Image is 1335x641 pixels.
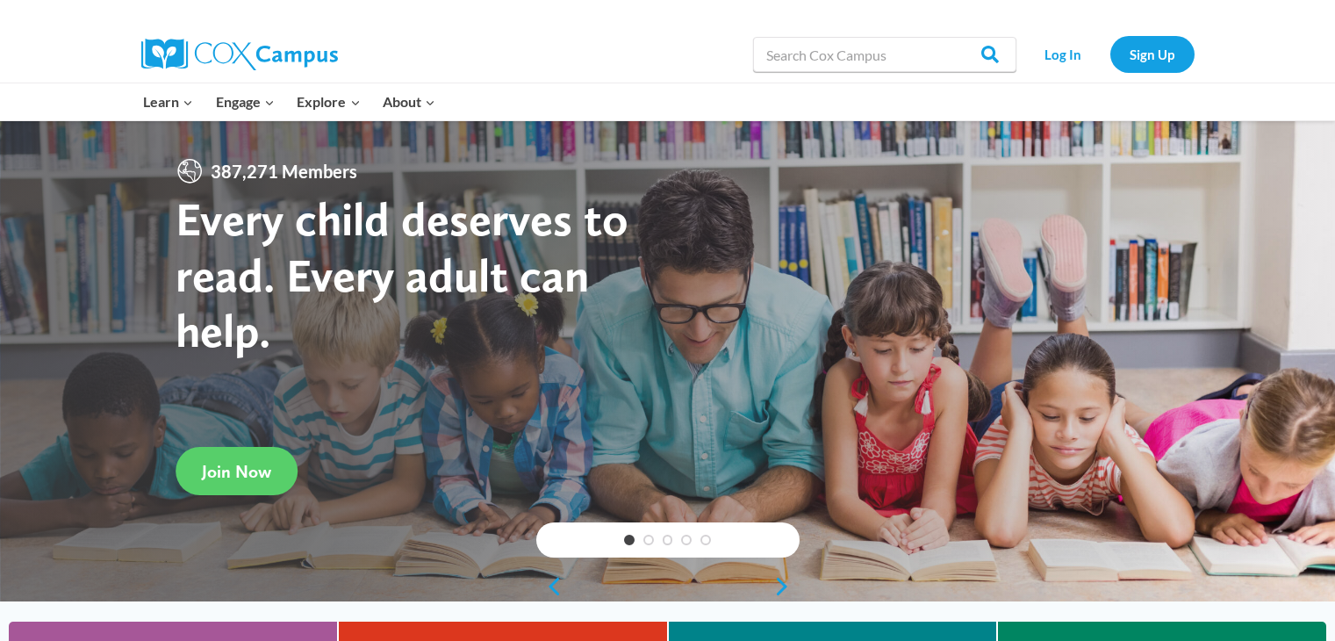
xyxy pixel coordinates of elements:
[133,83,447,120] nav: Primary Navigation
[1025,36,1102,72] a: Log In
[643,535,654,545] a: 2
[624,535,635,545] a: 1
[216,90,275,113] span: Engage
[663,535,673,545] a: 3
[536,576,563,597] a: previous
[202,461,271,482] span: Join Now
[297,90,360,113] span: Explore
[1110,36,1195,72] a: Sign Up
[773,576,800,597] a: next
[143,90,193,113] span: Learn
[176,191,628,358] strong: Every child deserves to read. Every adult can help.
[753,37,1016,72] input: Search Cox Campus
[176,447,298,495] a: Join Now
[536,569,800,604] div: content slider buttons
[681,535,692,545] a: 4
[383,90,435,113] span: About
[1025,36,1195,72] nav: Secondary Navigation
[204,157,364,185] span: 387,271 Members
[700,535,711,545] a: 5
[141,39,338,70] img: Cox Campus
